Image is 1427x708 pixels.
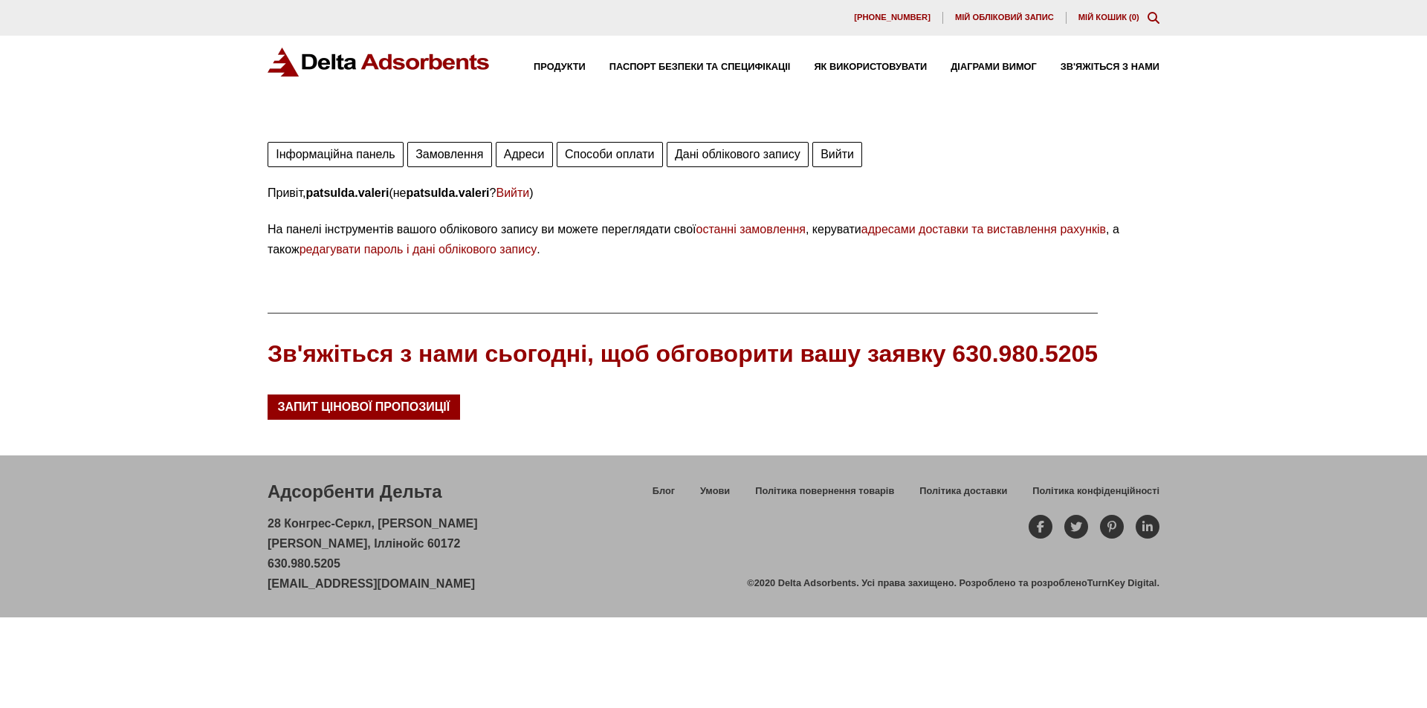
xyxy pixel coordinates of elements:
[510,62,586,72] a: Продукти
[854,13,931,22] font: [PHONE_NUMBER]
[696,223,806,236] a: останні замовлення
[700,485,730,496] font: Умови
[268,517,478,530] font: 28 Конгрес-Серкл, [PERSON_NAME]
[653,485,675,496] font: Блог
[812,142,862,167] a: Вийти
[496,142,553,167] a: Адреси
[640,483,687,509] a: Блог
[268,394,460,420] a: Запит цінової пропозиції
[955,13,1054,22] font: Мій обліковий запис
[1078,13,1139,22] a: Мій кошик (0)
[268,186,305,199] font: Привіт,
[687,483,742,509] a: Умови
[747,577,1087,588] font: ©2020 Delta Adsorbents. Усі права захищено. Розроблено та розроблено
[675,148,800,160] font: Дані облікового запису
[861,223,1106,236] a: адресами доставки та виставлення рахунків
[755,485,894,496] font: Політика повернення товарів
[389,186,406,199] font: (не
[268,48,491,77] img: Адсорбенти Дельта
[278,400,450,413] font: Запит цінової пропозиції
[268,481,442,501] font: Адсорбенти Дельта
[407,186,490,199] font: patsulda.valeri
[1037,62,1159,72] a: Зв'яжіться з нами
[1061,61,1159,72] font: Зв'яжіться з нами
[943,12,1067,24] a: Мій обліковий запис
[565,148,654,160] font: Способи оплати
[490,186,496,199] font: ?
[842,12,943,24] a: [PHONE_NUMBER]
[806,223,861,236] font: , керувати
[529,186,533,199] font: )
[1136,13,1139,22] font: )
[1032,485,1159,496] font: Політика конфіденційності
[814,61,927,72] font: Як використовувати
[276,148,395,160] font: Інформаційна панель
[609,61,791,72] font: Паспорт безпеки та специфікації
[1156,577,1159,588] font: .
[927,62,1037,72] a: Діаграми вимог
[1148,12,1159,24] div: Перемикання модального вмісту
[907,483,1020,509] a: Політика доставки
[667,142,809,167] a: Дані облікового запису
[1132,13,1136,22] font: 0
[496,186,529,199] a: Вийти
[268,223,1119,256] font: , а також
[919,485,1007,496] font: Політика доставки
[1078,13,1132,22] font: Мій кошик (
[268,577,475,590] a: [EMAIL_ADDRESS][DOMAIN_NAME]
[268,340,1098,367] font: Зв'яжіться з нами сьогодні, щоб обговорити вашу заявку 630.980.5205
[557,142,663,167] a: Способи оплати
[790,62,927,72] a: Як використовувати
[504,148,545,160] font: Адреси
[268,138,1159,167] nav: Сторінки облікового запису
[1087,577,1157,588] a: TurnKey Digital
[537,243,540,256] font: .
[742,483,907,509] a: Політика повернення товарів
[415,148,483,160] font: Замовлення
[821,148,854,160] font: Вийти
[305,186,389,199] font: patsulda.valeri
[407,142,492,167] a: Замовлення
[586,62,791,72] a: Паспорт безпеки та специфікації
[1020,483,1159,509] a: Політика конфіденційності
[300,243,537,256] a: редагувати пароль і дані облікового запису
[268,557,340,570] font: 630.980.5205
[268,223,696,236] font: На панелі інструментів вашого облікового запису ви можете переглядати свої
[951,61,1037,72] font: Діаграми вимог
[268,142,404,167] a: Інформаційна панель
[534,61,586,72] font: Продукти
[268,537,460,550] font: [PERSON_NAME], Іллінойс 60172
